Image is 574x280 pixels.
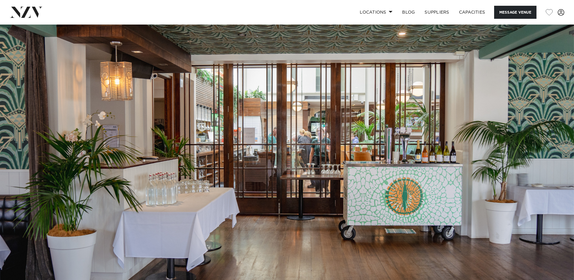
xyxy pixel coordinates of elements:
a: SUPPLIERS [420,6,454,19]
a: Capacities [454,6,490,19]
a: BLOG [397,6,420,19]
img: nzv-logo.png [10,7,43,18]
button: Message Venue [494,6,536,19]
a: Locations [355,6,397,19]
